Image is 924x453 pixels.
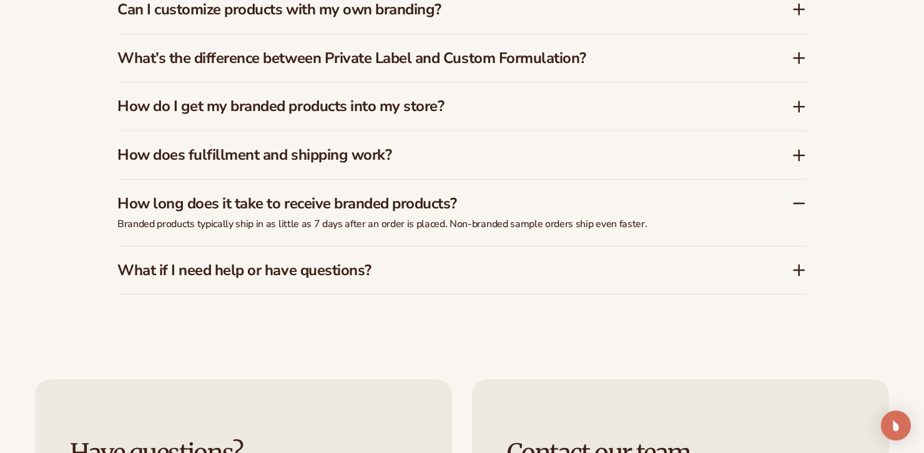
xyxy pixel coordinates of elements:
h3: Can I customize products with my own branding? [117,1,754,19]
h3: How long does it take to receive branded products? [117,195,754,213]
h3: What’s the difference between Private Label and Custom Formulation? [117,49,754,67]
h3: How does fulfillment and shipping work? [117,146,754,164]
h3: How do I get my branded products into my store? [117,97,754,115]
div: Open Intercom Messenger [881,411,911,441]
p: Branded products typically ship in as little as 7 days after an order is placed. Non-branded samp... [117,218,742,231]
h3: What if I need help or have questions? [117,261,754,280]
